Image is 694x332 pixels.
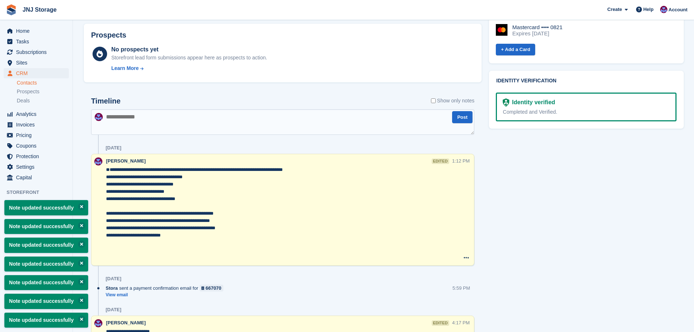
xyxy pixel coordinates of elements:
[17,97,69,105] a: Deals
[17,88,39,95] span: Prospects
[503,98,509,106] img: Identity Verification Ready
[106,307,121,313] div: [DATE]
[496,44,535,56] a: + Add a Card
[4,162,69,172] a: menu
[16,58,60,68] span: Sites
[95,113,103,121] img: Jonathan Scrase
[111,54,267,62] div: Storefront lead form submissions appear here as prospects to action.
[16,36,60,47] span: Tasks
[668,6,687,13] span: Account
[452,157,470,164] div: 1:12 PM
[94,319,102,327] img: Jonathan Scrase
[496,78,677,84] h2: Identity verification
[432,159,449,164] div: edited
[4,238,88,253] p: Note updated successfully
[16,172,60,183] span: Capital
[4,172,69,183] a: menu
[16,130,60,140] span: Pricing
[4,141,69,151] a: menu
[106,285,227,292] div: sent a payment confirmation email for
[106,145,121,151] div: [DATE]
[16,162,60,172] span: Settings
[4,313,88,328] p: Note updated successfully
[205,285,221,292] div: 667070
[106,158,146,164] span: [PERSON_NAME]
[4,58,69,68] a: menu
[17,97,30,104] span: Deals
[4,130,69,140] a: menu
[4,257,88,272] p: Note updated successfully
[4,109,69,119] a: menu
[4,219,88,234] p: Note updated successfully
[16,151,60,161] span: Protection
[7,189,72,196] span: Storefront
[4,120,69,130] a: menu
[16,109,60,119] span: Analytics
[512,30,562,37] div: Expires [DATE]
[106,292,227,298] a: View email
[4,294,88,309] p: Note updated successfully
[106,276,121,282] div: [DATE]
[4,200,88,215] p: Note updated successfully
[607,6,622,13] span: Create
[200,285,223,292] a: 667070
[4,151,69,161] a: menu
[4,198,69,208] a: menu
[4,26,69,36] a: menu
[452,111,473,123] button: Post
[111,65,267,72] a: Learn More
[17,88,69,95] a: Prospects
[4,36,69,47] a: menu
[6,4,17,15] img: stora-icon-8386f47178a22dfd0bd8f6a31ec36ba5ce8667c1dd55bd0f319d3a0aa187defe.svg
[432,320,449,326] div: edited
[496,24,507,36] img: Mastercard Logo
[111,45,267,54] div: No prospects yet
[17,79,69,86] a: Contacts
[16,141,60,151] span: Coupons
[431,97,475,105] label: Show only notes
[509,98,555,107] div: Identity verified
[106,285,118,292] span: Stora
[512,24,562,31] div: Mastercard •••• 0821
[111,65,138,72] div: Learn More
[452,319,470,326] div: 4:17 PM
[106,320,146,325] span: [PERSON_NAME]
[643,6,654,13] span: Help
[20,4,59,16] a: JNJ Storage
[16,68,60,78] span: CRM
[16,47,60,57] span: Subscriptions
[431,97,436,105] input: Show only notes
[16,120,60,130] span: Invoices
[94,157,102,165] img: Jonathan Scrase
[452,285,470,292] div: 5:59 PM
[4,68,69,78] a: menu
[91,31,126,39] h2: Prospects
[16,26,60,36] span: Home
[4,275,88,290] p: Note updated successfully
[91,97,121,105] h2: Timeline
[660,6,667,13] img: Jonathan Scrase
[4,47,69,57] a: menu
[503,108,670,116] div: Completed and Verified.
